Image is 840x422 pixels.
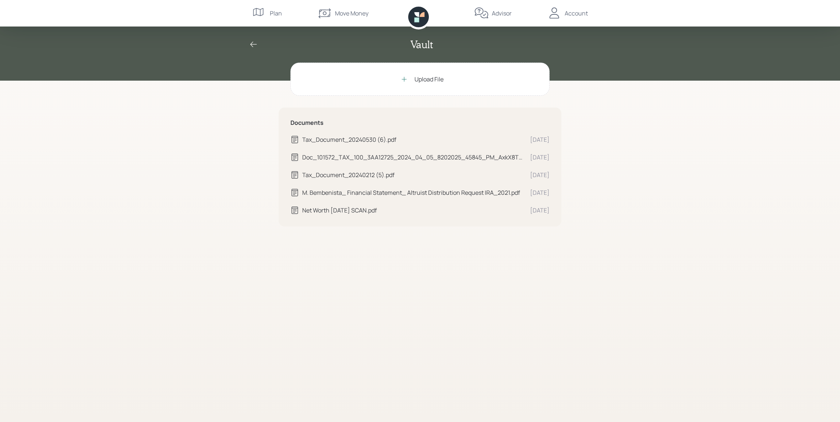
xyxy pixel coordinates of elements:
div: [DATE] [530,135,550,144]
div: Advisor [492,9,512,18]
div: [DATE] [530,153,550,162]
div: Plan [270,9,282,18]
div: Move Money [335,9,368,18]
a: Tax_Document_20240530 (6).pdf[DATE] [290,135,550,144]
a: Doc_101572_TAX_100_3AA12725_2024_04_05_8202025_45845_PM_AxkX8T43.pdf[DATE] [290,153,550,162]
div: [DATE] [530,170,550,179]
div: M. Bembenista_ Financial Statement_ Altruist Distribution Request IRA_2021.pdf [302,188,524,197]
div: Net Worth [DATE] SCAN.pdf [302,206,524,215]
div: Account [565,9,588,18]
div: Tax_Document_20240530 (6).pdf [302,135,524,144]
h5: Documents [290,119,550,126]
a: Net Worth [DATE] SCAN.pdf[DATE] [290,206,550,215]
h2: Vault [410,38,433,51]
div: [DATE] [530,188,550,197]
a: M. Bembenista_ Financial Statement_ Altruist Distribution Request IRA_2021.pdf[DATE] [290,188,550,197]
div: Tax_Document_20240212 (5).pdf [302,170,524,179]
div: Doc_101572_TAX_100_3AA12725_2024_04_05_8202025_45845_PM_AxkX8T43.pdf [302,153,524,162]
div: [DATE] [530,206,550,215]
div: Upload File [414,75,444,84]
a: Tax_Document_20240212 (5).pdf[DATE] [290,170,550,179]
